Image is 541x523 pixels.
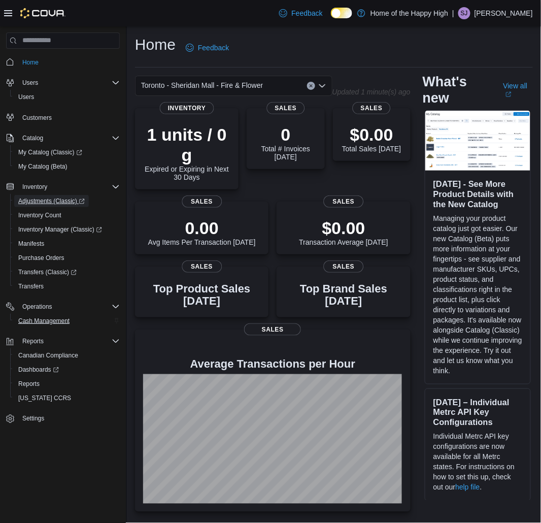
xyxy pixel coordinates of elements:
p: [PERSON_NAME] [475,7,533,19]
a: View allExternal link [503,82,533,98]
button: Home [2,55,124,70]
a: Transfers (Classic) [10,265,124,279]
span: Users [18,93,34,101]
span: Users [14,91,120,103]
button: Transfers [10,279,124,293]
button: Cash Management [10,314,124,328]
nav: Complex example [6,51,120,453]
a: Adjustments (Classic) [10,194,124,208]
span: Customers [22,114,52,122]
button: Catalog [2,131,124,145]
span: Adjustments (Classic) [18,197,85,205]
span: Sales [182,260,222,273]
span: Canadian Compliance [18,351,78,359]
span: My Catalog (Beta) [14,160,120,173]
span: Sales [353,102,391,114]
button: Inventory [2,180,124,194]
button: [US_STATE] CCRS [10,391,124,405]
span: Reports [14,378,120,390]
span: Transfers [18,282,44,290]
h4: Average Transactions per Hour [143,358,402,370]
span: Inventory [22,183,47,191]
span: Washington CCRS [14,392,120,404]
div: Avg Items Per Transaction [DATE] [148,218,256,246]
span: [US_STATE] CCRS [18,394,71,402]
span: My Catalog (Beta) [18,162,67,171]
span: Purchase Orders [14,252,120,264]
span: Inventory [160,102,214,114]
span: Dashboards [18,366,59,374]
span: Operations [18,301,120,313]
button: Reports [10,377,124,391]
span: Sales [324,260,364,273]
span: Inventory Manager (Classic) [14,223,120,236]
span: Purchase Orders [18,254,64,262]
span: Reports [18,335,120,347]
button: Inventory Count [10,208,124,222]
button: Operations [18,301,56,313]
a: Purchase Orders [14,252,69,264]
p: $0.00 [342,124,401,145]
a: Dashboards [10,363,124,377]
p: 1 units / 0 g [143,124,230,165]
button: Operations [2,300,124,314]
a: Adjustments (Classic) [14,195,89,207]
div: Total # Invoices [DATE] [255,124,316,161]
p: Managing your product catalog just got easier. Our new Catalog (Beta) puts more information at yo... [433,213,522,376]
span: Adjustments (Classic) [14,195,120,207]
span: Inventory Count [14,209,120,221]
span: Catalog [18,132,120,144]
h3: [DATE] – Individual Metrc API Key Configurations [433,397,522,428]
span: Feedback [198,43,229,53]
h2: What's new [423,74,491,106]
p: 0 [255,124,316,145]
span: Catalog [22,134,43,142]
a: My Catalog (Classic) [14,146,86,158]
a: Inventory Manager (Classic) [10,222,124,237]
span: Sales [182,195,222,208]
span: Transfers (Classic) [14,266,120,278]
span: Toronto - Sheridan Mall - Fire & Flower [141,79,263,91]
h1: Home [135,35,176,55]
a: Users [14,91,38,103]
p: Individual Metrc API key configurations are now available for all Metrc states. For instructions ... [433,432,522,493]
button: Catalog [18,132,47,144]
div: Total Sales [DATE] [342,124,401,153]
span: Cash Management [14,315,120,327]
a: Inventory Manager (Classic) [14,223,106,236]
p: | [452,7,454,19]
span: Reports [18,380,40,388]
p: Updated 1 minute(s) ago [332,88,411,96]
h3: Top Brand Sales [DATE] [285,283,402,307]
span: Manifests [14,238,120,250]
p: $0.00 [299,218,388,238]
span: Users [22,79,38,87]
span: My Catalog (Classic) [18,148,82,156]
span: My Catalog (Classic) [14,146,120,158]
a: help file [455,483,480,492]
span: Settings [18,412,120,425]
span: Customers [18,111,120,124]
a: My Catalog (Beta) [14,160,72,173]
a: Inventory Count [14,209,65,221]
input: Dark Mode [331,8,352,18]
div: Stephanie James Guadron [458,7,470,19]
h3: [DATE] - See More Product Details with the New Catalog [433,179,522,209]
a: Home [18,56,43,69]
a: Feedback [275,3,326,23]
button: Users [2,76,124,90]
svg: External link [505,91,512,97]
p: Home of the Happy High [370,7,448,19]
span: Inventory Manager (Classic) [18,225,102,234]
span: SJ [461,7,468,19]
a: Cash Management [14,315,74,327]
h3: Top Product Sales [DATE] [143,283,260,307]
button: Settings [2,411,124,426]
button: Manifests [10,237,124,251]
span: Operations [22,303,52,311]
button: Inventory [18,181,51,193]
button: Reports [2,334,124,348]
a: Customers [18,112,56,124]
button: Open list of options [318,82,326,90]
